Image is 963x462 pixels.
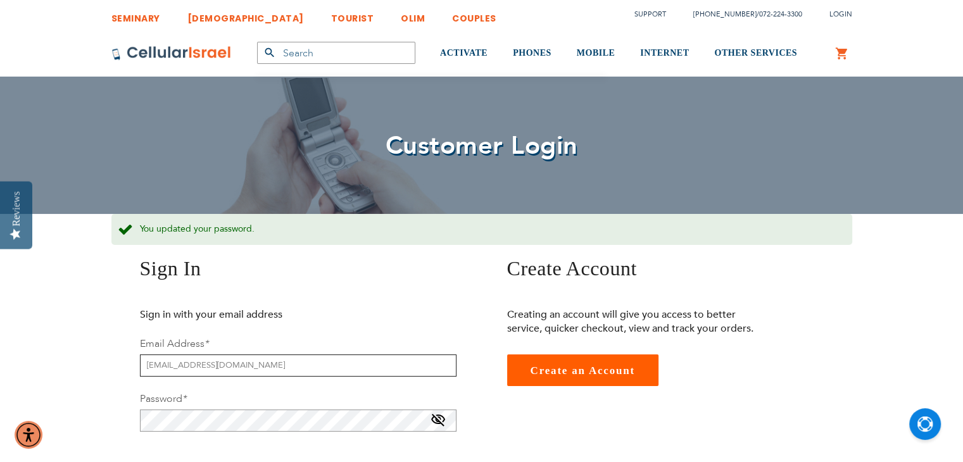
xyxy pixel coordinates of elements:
[140,354,456,377] input: Email
[577,30,615,77] a: MOBILE
[693,9,757,19] a: [PHONE_NUMBER]
[140,337,209,351] label: Email Address
[140,308,396,322] p: Sign in with your email address
[513,48,551,58] span: PHONES
[507,257,637,280] span: Create Account
[440,48,488,58] span: ACTIVATE
[452,3,496,27] a: COUPLES
[15,421,42,449] div: Accessibility Menu
[577,48,615,58] span: MOBILE
[681,5,802,23] li: /
[111,46,232,61] img: Cellular Israel Logo
[640,30,689,77] a: INTERNET
[759,9,802,19] a: 072-224-3300
[714,48,797,58] span: OTHER SERVICES
[386,128,578,163] span: Customer Login
[187,3,304,27] a: [DEMOGRAPHIC_DATA]
[531,365,635,377] span: Create an Account
[11,191,22,226] div: Reviews
[507,354,658,386] a: Create an Account
[111,214,852,245] div: You updated your password.
[140,257,201,280] span: Sign In
[640,48,689,58] span: INTERNET
[513,30,551,77] a: PHONES
[401,3,425,27] a: OLIM
[140,392,187,406] label: Password
[829,9,852,19] span: Login
[440,30,488,77] a: ACTIVATE
[331,3,374,27] a: TOURIST
[634,9,666,19] a: Support
[111,3,160,27] a: SEMINARY
[714,30,797,77] a: OTHER SERVICES
[257,42,415,64] input: Search
[507,308,764,335] p: Creating an account will give you access to better service, quicker checkout, view and track your...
